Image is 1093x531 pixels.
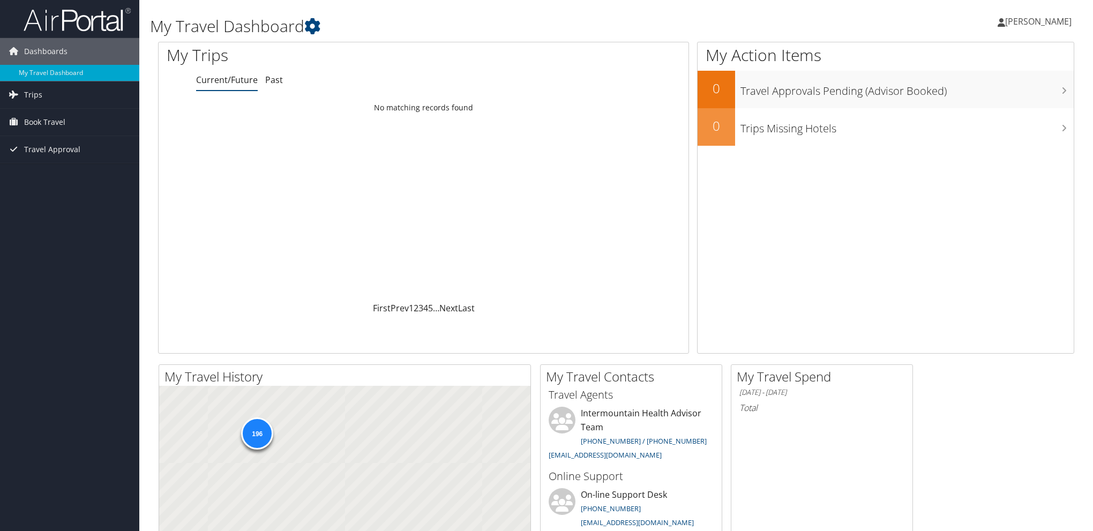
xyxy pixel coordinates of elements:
[391,302,409,314] a: Prev
[24,38,68,65] span: Dashboards
[150,15,772,38] h1: My Travel Dashboard
[737,368,912,386] h2: My Travel Spend
[581,518,694,527] a: [EMAIL_ADDRESS][DOMAIN_NAME]
[549,469,714,484] h3: Online Support
[740,78,1074,99] h3: Travel Approvals Pending (Advisor Booked)
[265,74,283,86] a: Past
[739,387,904,398] h6: [DATE] - [DATE]
[546,368,722,386] h2: My Travel Contacts
[740,116,1074,136] h3: Trips Missing Hotels
[418,302,423,314] a: 3
[698,71,1074,108] a: 0Travel Approvals Pending (Advisor Booked)
[241,417,273,450] div: 196
[24,81,42,108] span: Trips
[164,368,530,386] h2: My Travel History
[549,450,662,460] a: [EMAIL_ADDRESS][DOMAIN_NAME]
[167,44,460,66] h1: My Trips
[739,402,904,414] h6: Total
[423,302,428,314] a: 4
[433,302,439,314] span: …
[581,436,707,446] a: [PHONE_NUMBER] / [PHONE_NUMBER]
[543,407,719,464] li: Intermountain Health Advisor Team
[698,108,1074,146] a: 0Trips Missing Hotels
[196,74,258,86] a: Current/Future
[24,109,65,136] span: Book Travel
[24,7,131,32] img: airportal-logo.png
[698,117,735,135] h2: 0
[439,302,458,314] a: Next
[414,302,418,314] a: 2
[549,387,714,402] h3: Travel Agents
[458,302,475,314] a: Last
[24,136,80,163] span: Travel Approval
[409,302,414,314] a: 1
[159,98,688,117] td: No matching records found
[1005,16,1072,27] span: [PERSON_NAME]
[581,504,641,513] a: [PHONE_NUMBER]
[698,44,1074,66] h1: My Action Items
[373,302,391,314] a: First
[428,302,433,314] a: 5
[698,79,735,98] h2: 0
[998,5,1082,38] a: [PERSON_NAME]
